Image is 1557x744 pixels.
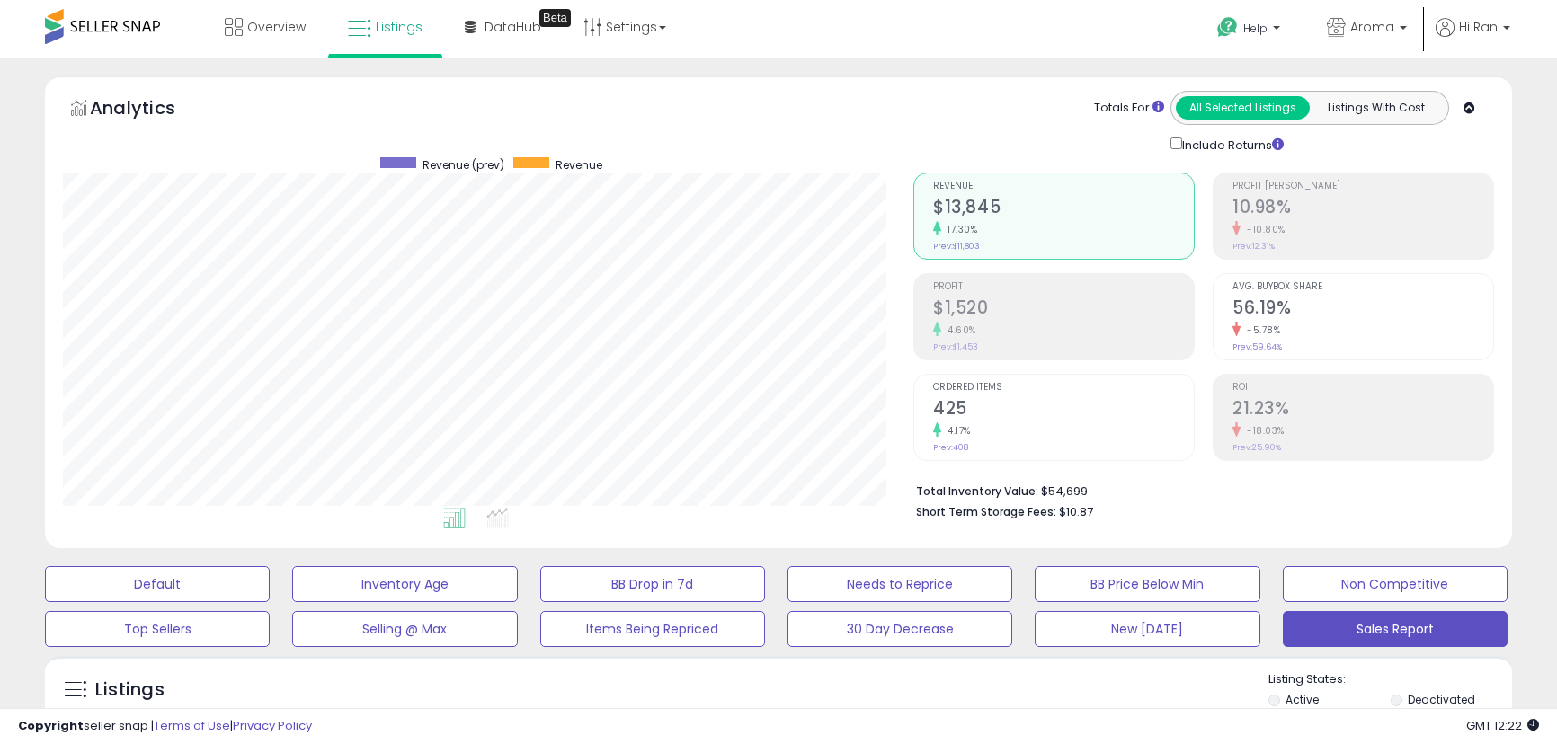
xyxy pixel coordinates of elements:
[423,157,504,173] span: Revenue (prev)
[1176,96,1310,120] button: All Selected Listings
[1232,282,1493,292] span: Avg. Buybox Share
[1241,424,1285,438] small: -18.03%
[1350,18,1394,36] span: Aroma
[933,182,1194,191] span: Revenue
[1232,383,1493,393] span: ROI
[916,479,1481,500] li: $54,699
[485,18,541,36] span: DataHub
[1232,182,1493,191] span: Profit [PERSON_NAME]
[1232,197,1493,221] h2: 10.98%
[1232,442,1281,453] small: Prev: 25.90%
[1035,566,1259,602] button: BB Price Below Min
[1243,21,1268,36] span: Help
[1232,297,1493,322] h2: 56.19%
[933,297,1194,322] h2: $1,520
[933,197,1194,221] h2: $13,845
[1286,692,1319,707] label: Active
[247,18,306,36] span: Overview
[1232,398,1493,422] h2: 21.23%
[941,424,971,438] small: 4.17%
[933,341,978,352] small: Prev: $1,453
[45,611,270,647] button: Top Sellers
[1157,134,1305,155] div: Include Returns
[1283,611,1508,647] button: Sales Report
[95,678,165,703] h5: Listings
[1241,223,1286,236] small: -10.80%
[1059,503,1093,520] span: $10.87
[933,241,980,252] small: Prev: $11,803
[292,611,517,647] button: Selling @ Max
[556,157,602,173] span: Revenue
[787,566,1012,602] button: Needs to Reprice
[1094,100,1164,117] div: Totals For
[933,282,1194,292] span: Profit
[45,566,270,602] button: Default
[916,483,1038,499] b: Total Inventory Value:
[941,323,976,337] small: 4.60%
[1436,18,1510,58] a: Hi Ran
[292,566,517,602] button: Inventory Age
[1459,18,1498,36] span: Hi Ran
[933,383,1194,393] span: Ordered Items
[1232,341,1282,352] small: Prev: 59.64%
[1309,96,1443,120] button: Listings With Cost
[18,717,84,734] strong: Copyright
[1268,671,1512,688] p: Listing States:
[916,504,1056,519] b: Short Term Storage Fees:
[1216,16,1239,39] i: Get Help
[787,611,1012,647] button: 30 Day Decrease
[1203,3,1298,58] a: Help
[941,223,977,236] small: 17.30%
[18,718,312,735] div: seller snap | |
[1408,692,1475,707] label: Deactivated
[154,717,230,734] a: Terms of Use
[540,611,765,647] button: Items Being Repriced
[1232,241,1275,252] small: Prev: 12.31%
[90,95,210,125] h5: Analytics
[540,566,765,602] button: BB Drop in 7d
[933,442,968,453] small: Prev: 408
[1283,566,1508,602] button: Non Competitive
[233,717,312,734] a: Privacy Policy
[1035,611,1259,647] button: New [DATE]
[1466,717,1539,734] span: 2025-09-11 12:22 GMT
[933,398,1194,422] h2: 425
[539,9,571,27] div: Tooltip anchor
[1241,323,1280,337] small: -5.78%
[376,18,423,36] span: Listings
